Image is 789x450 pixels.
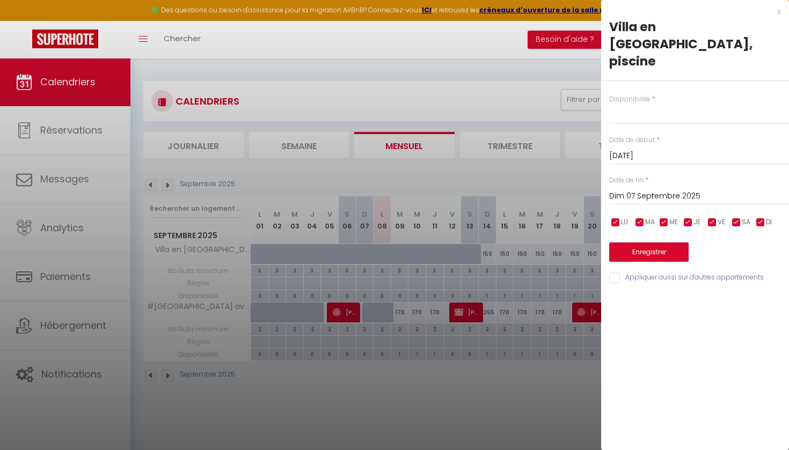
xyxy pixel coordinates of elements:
[669,217,678,227] span: ME
[645,217,655,227] span: MA
[609,242,689,262] button: Enregistrer
[609,94,650,105] label: Disponibilité
[9,4,41,36] button: Ouvrir le widget de chat LiveChat
[693,217,700,227] span: JE
[718,217,725,227] span: VE
[766,217,772,227] span: DI
[742,217,750,227] span: SA
[609,18,781,70] div: Villa en [GEOGRAPHIC_DATA], piscine
[621,217,628,227] span: LU
[609,135,655,145] label: Date de début
[601,5,781,18] div: x
[609,175,644,186] label: Date de fin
